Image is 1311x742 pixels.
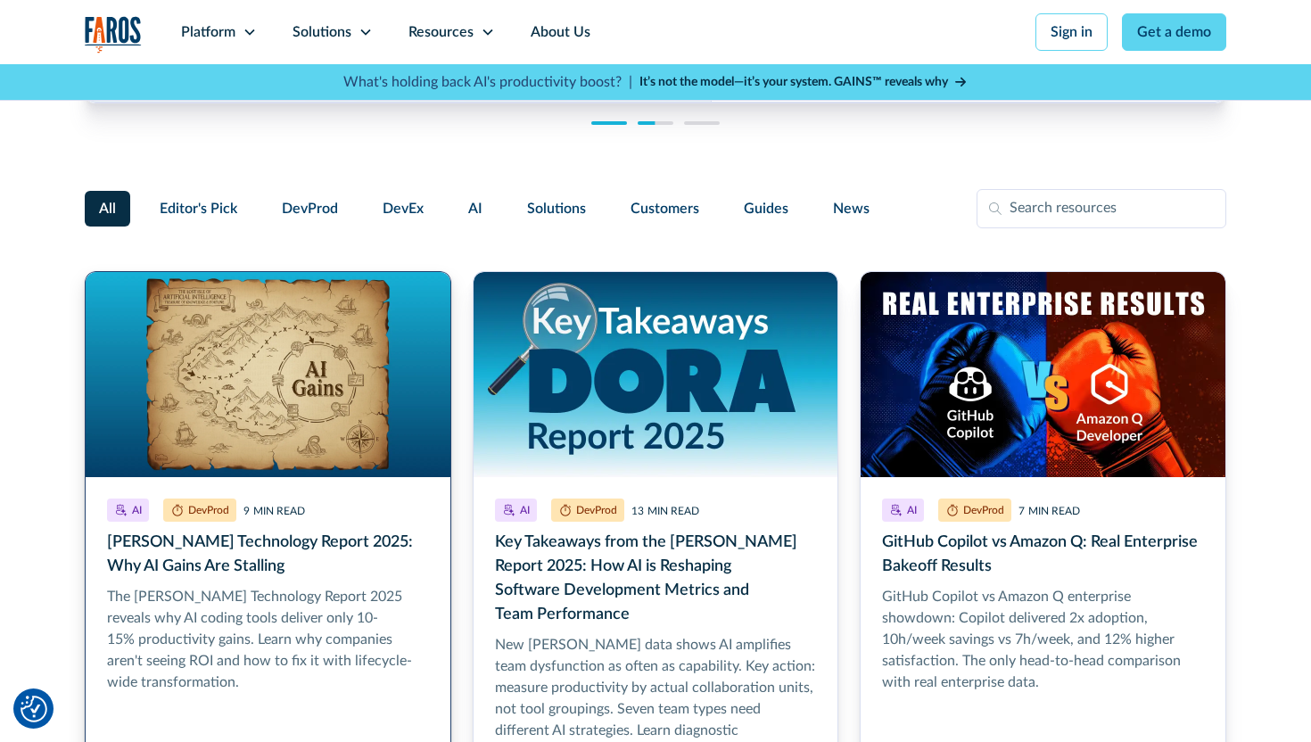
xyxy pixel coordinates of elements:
img: Illustration of a boxing match of GitHub Copilot vs. Amazon Q. with real enterprise results. [861,272,1225,477]
a: Sign in [1035,13,1108,51]
span: Editor's Pick [160,198,237,219]
div: Resources [408,21,474,43]
img: Key takeaways from the DORA Report 2025 [474,272,838,477]
div: Platform [181,21,235,43]
strong: It’s not the model—it’s your system. GAINS™ reveals why [639,76,948,88]
img: Logo of the analytics and reporting company Faros. [85,16,142,53]
span: News [833,198,870,219]
input: Search resources [977,189,1226,228]
a: Get a demo [1122,13,1226,51]
a: home [85,16,142,53]
a: It’s not the model—it’s your system. GAINS™ reveals why [639,73,968,92]
span: DevEx [383,198,424,219]
button: Cookie Settings [21,696,47,722]
span: All [99,198,116,219]
div: Solutions [293,21,351,43]
img: Revisit consent button [21,696,47,722]
span: Solutions [527,198,586,219]
p: What's holding back AI's productivity boost? | [343,71,632,93]
span: DevProd [282,198,338,219]
span: Customers [631,198,699,219]
span: AI [468,198,482,219]
span: Guides [744,198,788,219]
form: Filter Form [85,189,1226,228]
img: Treasure map to the lost isle of artificial intelligence [86,272,450,477]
